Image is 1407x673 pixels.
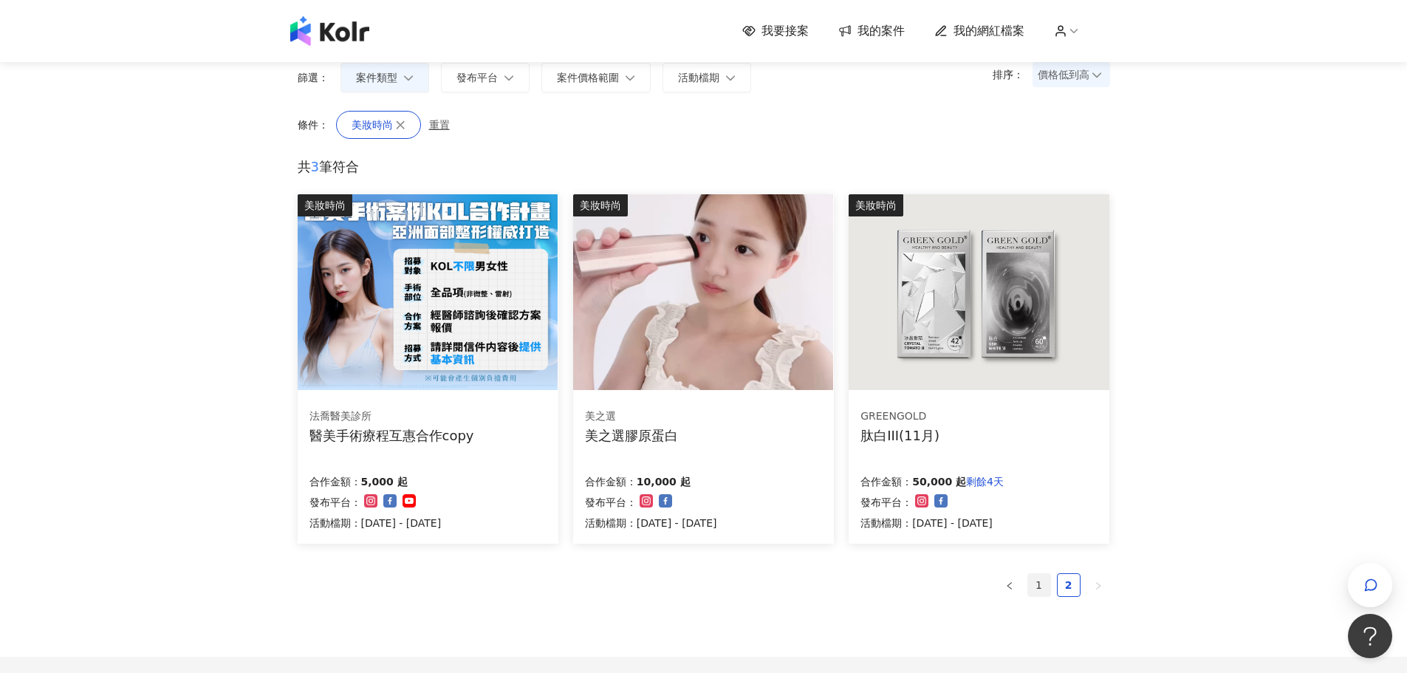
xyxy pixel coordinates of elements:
span: 我要接案 [761,23,809,39]
button: 發布平台 [441,63,530,92]
button: 活動檔期 [663,63,751,92]
a: 我的案件 [838,23,905,39]
span: 價格低到高 [1038,64,1105,86]
p: 共 筆符合 [298,157,1110,176]
span: 我的案件 [857,23,905,39]
p: 50,000 起 [912,473,966,491]
p: 條件： [298,119,329,131]
p: 發布平台： [309,493,361,511]
div: 法喬醫美診所 [309,409,474,424]
span: 美妝時尚 [352,119,393,131]
button: 重置 [428,111,458,139]
button: 案件價格範圍 [541,63,651,92]
span: 重置 [429,119,450,131]
p: 活動檔期：[DATE] - [DATE] [585,514,717,532]
img: 美之選膠原蛋白送RF美容儀 [573,194,833,390]
span: 案件價格範圍 [557,72,619,83]
button: right [1086,573,1110,597]
button: 美妝時尚 [336,111,421,139]
button: left [998,573,1021,597]
img: 肽白Ⅵ [849,194,1109,390]
p: 排序： [993,69,1033,81]
p: 發布平台： [860,493,912,511]
a: 我的網紅檔案 [934,23,1024,39]
span: 案件類型 [356,72,397,83]
span: right [1094,581,1103,590]
div: 肽白III(11月) [860,426,939,445]
p: 活動檔期：[DATE] - [DATE] [309,514,442,532]
div: 美之選 [585,409,678,424]
div: 美之選膠原蛋白 [585,426,678,445]
p: 合作金額： [860,473,912,491]
img: logo [290,16,369,46]
span: 3 [311,159,319,174]
span: 我的網紅檔案 [954,23,1024,39]
div: 美妝時尚 [573,194,628,216]
li: 1 [1027,573,1051,597]
li: Previous Page [998,573,1021,597]
span: 發布平台 [456,72,498,83]
p: 剩餘4天 [966,473,1004,491]
span: 活動檔期 [678,72,719,83]
div: 美妝時尚 [298,194,352,216]
p: 活動檔期：[DATE] - [DATE] [860,514,1004,532]
li: Next Page [1086,573,1110,597]
p: 篩選： [298,72,329,83]
div: 醫美手術療程互惠合作copy [309,426,474,445]
a: 2 [1058,574,1080,596]
a: 我要接案 [742,23,809,39]
div: 美妝時尚 [849,194,903,216]
p: 發布平台： [585,493,637,511]
span: left [1005,581,1014,590]
iframe: Help Scout Beacon - Open [1348,614,1392,658]
li: 2 [1057,573,1081,597]
p: 10,000 起 [637,473,691,491]
div: GREENGOLD [860,409,939,424]
button: 案件類型 [340,63,429,92]
p: 合作金額： [585,473,637,491]
a: 1 [1028,574,1050,596]
img: 眼袋、隆鼻、隆乳、抽脂、墊下巴 [298,194,558,390]
p: 合作金額： [309,473,361,491]
p: 5,000 起 [361,473,408,491]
